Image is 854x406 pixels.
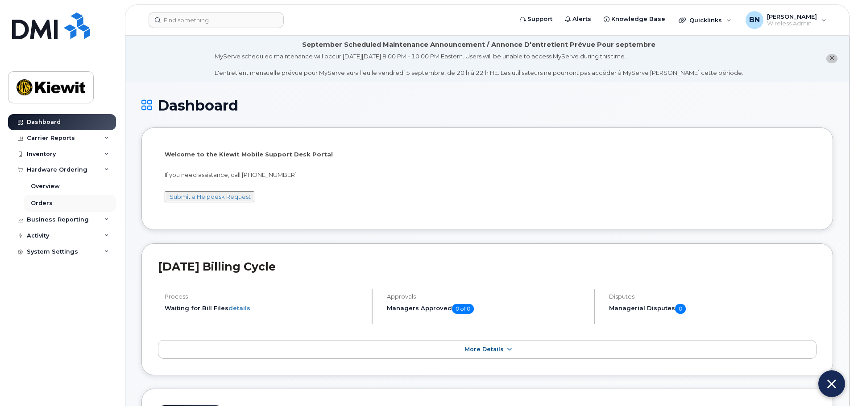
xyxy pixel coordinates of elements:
h4: Approvals [387,293,586,300]
iframe: Five9 LiveChat [671,134,850,402]
h5: Managerial Disputes [609,304,817,314]
button: Submit a Helpdesk Request [165,191,254,202]
h5: Managers Approved [387,304,586,314]
h2: [DATE] Billing Cycle [158,260,817,273]
span: 0 of 0 [452,304,474,314]
li: Waiting for Bill Files [165,304,364,312]
img: Close chat [827,377,836,391]
p: Welcome to the Kiewit Mobile Support Desk Portal [165,150,810,159]
h4: Process [165,293,364,300]
button: close notification [826,54,837,63]
h1: Dashboard [141,98,833,113]
div: September Scheduled Maintenance Announcement / Annonce D'entretient Prévue Pour septembre [302,40,655,49]
div: MyServe scheduled maintenance will occur [DATE][DATE] 8:00 PM - 10:00 PM Eastern. Users will be u... [215,52,743,77]
span: More Details [464,346,504,353]
a: details [228,304,250,312]
p: If you need assistance, call [PHONE_NUMBER] [165,171,810,179]
h4: Disputes [609,293,817,300]
a: Submit a Helpdesk Request [170,193,251,200]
